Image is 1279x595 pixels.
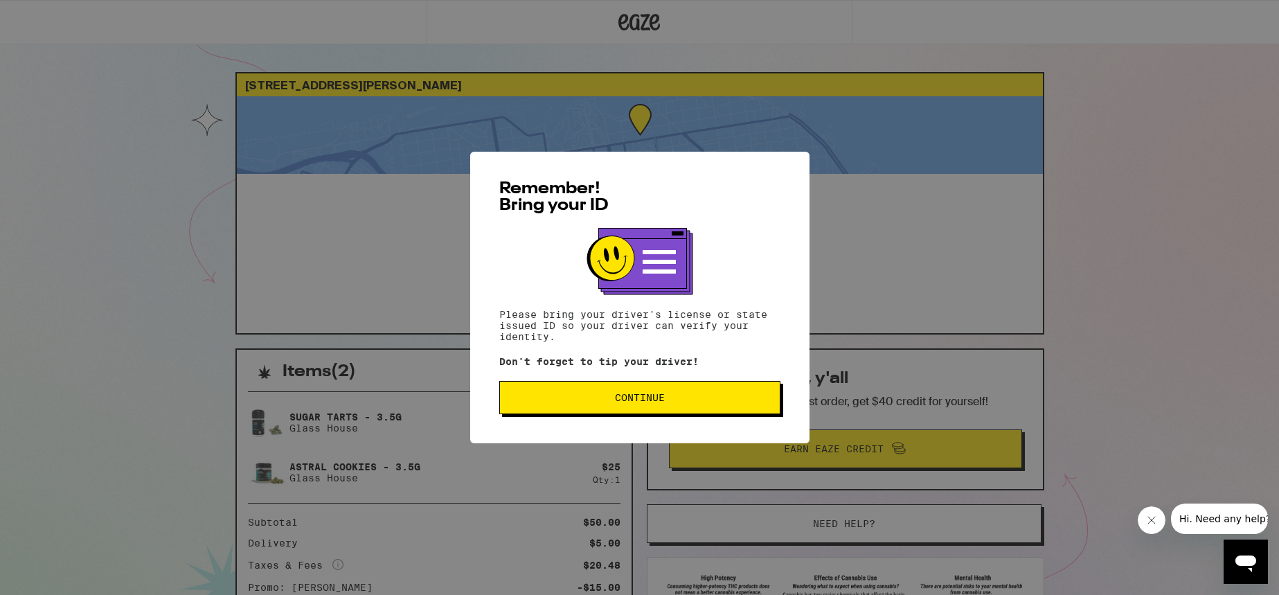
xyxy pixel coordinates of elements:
button: Continue [499,381,780,414]
iframe: Message from company [1171,504,1268,534]
p: Don't forget to tip your driver! [499,356,780,367]
iframe: Button to launch messaging window [1224,540,1268,584]
span: Continue [615,393,665,402]
span: Hi. Need any help? [8,10,100,21]
p: Please bring your driver's license or state issued ID so your driver can verify your identity. [499,309,780,342]
span: Remember! Bring your ID [499,181,609,214]
iframe: Close message [1138,506,1165,534]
